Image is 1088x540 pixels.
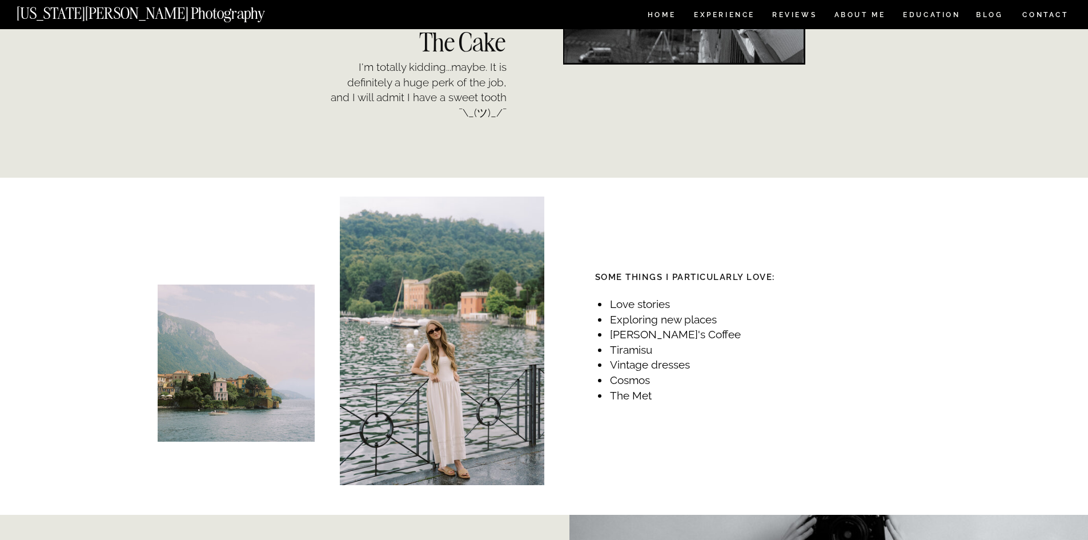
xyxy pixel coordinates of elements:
[595,272,775,282] b: Some Things I Particularly love:
[609,312,746,327] li: Exploring new places
[610,358,690,371] span: Vintage dresses
[976,11,1003,21] a: BLOG
[328,59,507,83] p: I'm totally kidding...maybe. It is definitely a huge perk of the job, and I will admit I have a s...
[339,29,505,51] h3: The Cake
[610,389,652,402] span: The Met
[609,297,746,312] li: Love stories
[610,374,650,386] span: Cosmos
[1022,9,1069,21] a: CONTACT
[694,11,754,21] a: Experience
[609,342,746,358] li: Tiramisu
[609,327,746,342] li: [PERSON_NAME]'s Coffee
[772,11,815,21] a: REVIEWS
[645,11,678,21] a: HOME
[17,6,303,15] a: [US_STATE][PERSON_NAME] Photography
[834,11,886,21] a: ABOUT ME
[902,11,962,21] a: EDUCATION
